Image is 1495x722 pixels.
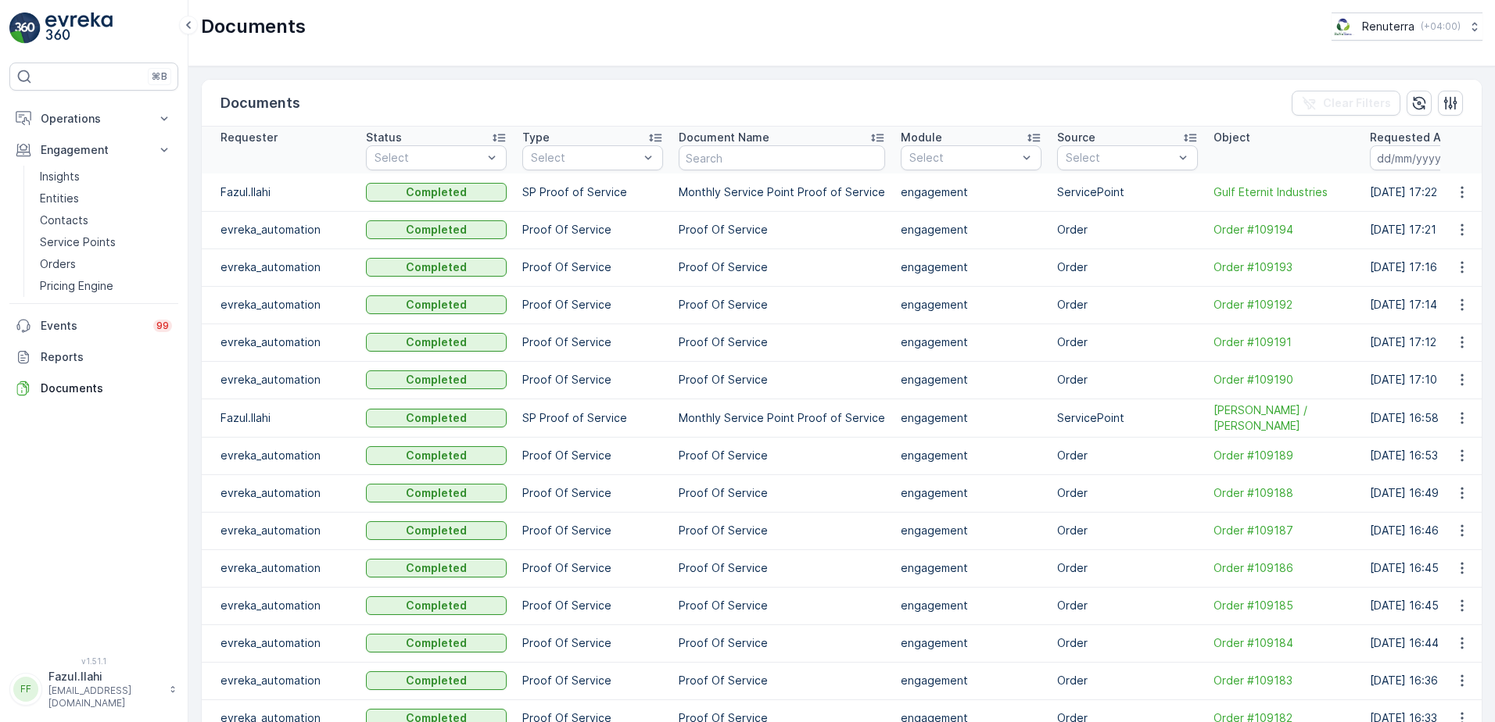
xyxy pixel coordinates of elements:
p: engagement [901,523,1041,538]
a: Order #109184 [1214,635,1354,651]
p: Proof Of Service [522,523,663,538]
p: Proof Of Service [522,598,663,613]
p: ⌘B [152,70,167,83]
button: Completed [366,333,507,352]
button: Engagement [9,134,178,166]
p: Proof Of Service [679,372,885,388]
p: Completed [406,372,467,388]
span: Gulf Eternit Industries [1214,184,1354,200]
p: Select [375,150,482,166]
p: [EMAIL_ADDRESS][DOMAIN_NAME] [48,684,161,709]
button: Clear Filters [1292,91,1400,116]
img: Screenshot_2024-07-26_at_13.33.01.png [1332,18,1356,35]
a: Reports [9,341,178,373]
button: Completed [366,484,507,502]
p: engagement [901,410,1041,426]
p: Fazul.Ilahi [48,669,161,684]
p: Fazul.Ilahi [220,410,350,426]
p: evreka_automation [220,222,350,238]
a: Insights [34,166,178,188]
button: Completed [366,258,507,277]
p: evreka_automation [220,635,350,651]
p: Completed [406,334,467,350]
p: Pricing Engine [40,278,113,294]
p: Proof Of Service [679,297,885,313]
p: evreka_automation [220,448,350,463]
p: Renuterra [1362,19,1414,34]
a: Documents [9,373,178,404]
span: Order #109194 [1214,222,1354,238]
p: engagement [901,598,1041,613]
p: Documents [220,92,300,114]
p: Order [1057,635,1198,651]
p: Proof Of Service [679,485,885,501]
p: Completed [406,297,467,313]
p: Proof Of Service [679,673,885,688]
a: Order #109191 [1214,334,1354,350]
input: dd/mm/yyyy [1370,145,1477,170]
p: engagement [901,184,1041,200]
p: SP Proof of Service [522,410,663,426]
p: Proof Of Service [522,297,663,313]
a: Order #109183 [1214,673,1354,688]
button: FFFazul.Ilahi[EMAIL_ADDRESS][DOMAIN_NAME] [9,669,178,709]
button: Completed [366,634,507,652]
button: Completed [366,409,507,427]
p: Proof Of Service [522,485,663,501]
p: Type [522,130,550,145]
p: evreka_automation [220,560,350,576]
p: Completed [406,184,467,200]
p: Completed [406,523,467,538]
p: Select [1066,150,1174,166]
p: Documents [41,381,172,396]
p: Clear Filters [1323,95,1391,111]
p: Proof Of Service [522,222,663,238]
p: 99 [156,320,169,332]
p: engagement [901,448,1041,463]
p: evreka_automation [220,259,350,275]
p: Proof Of Service [522,560,663,576]
a: Order #109186 [1214,560,1354,576]
p: Completed [406,635,467,651]
p: engagement [901,334,1041,350]
button: Completed [366,446,507,465]
p: Orders [40,256,76,272]
p: Proof Of Service [679,222,885,238]
p: Proof Of Service [679,560,885,576]
a: Order #109190 [1214,372,1354,388]
p: engagement [901,485,1041,501]
p: ServicePoint [1057,410,1198,426]
p: Proof Of Service [522,635,663,651]
p: Object [1214,130,1250,145]
p: engagement [901,259,1041,275]
p: engagement [901,372,1041,388]
span: Order #109187 [1214,523,1354,538]
img: logo_light-DOdMpM7g.png [45,13,113,44]
a: Events99 [9,310,178,341]
p: Proof Of Service [679,259,885,275]
p: Operations [41,111,147,127]
p: ( +04:00 ) [1421,20,1461,33]
button: Completed [366,295,507,314]
p: Proof Of Service [522,673,663,688]
p: evreka_automation [220,673,350,688]
p: Completed [406,410,467,426]
button: Completed [366,671,507,690]
a: Order #109193 [1214,259,1354,275]
p: Module [901,130,942,145]
a: Pricing Engine [34,275,178,297]
a: Entities [34,188,178,209]
a: Order #109188 [1214,485,1354,501]
p: Source [1057,130,1095,145]
p: Monthly Service Point Proof of Service [679,410,885,426]
p: Order [1057,222,1198,238]
p: evreka_automation [220,523,350,538]
p: SP Proof of Service [522,184,663,200]
p: evreka_automation [220,334,350,350]
p: Completed [406,259,467,275]
p: Completed [406,485,467,501]
p: evreka_automation [220,598,350,613]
